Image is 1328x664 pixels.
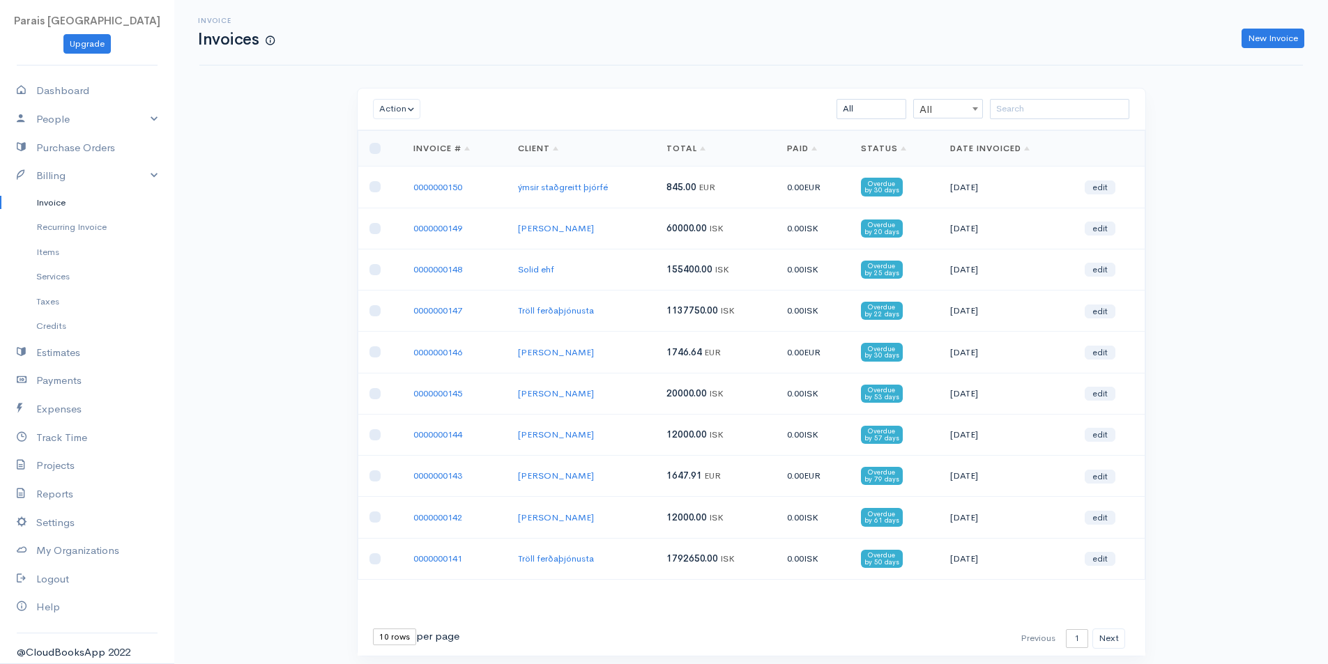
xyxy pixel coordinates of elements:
[1085,552,1115,566] a: edit
[804,428,818,440] span: ISK
[720,553,735,564] span: ISK
[704,346,721,358] span: EUR
[861,508,903,526] span: Overdue by 61 days
[518,428,594,440] a: [PERSON_NAME]
[709,428,724,440] span: ISK
[776,538,850,579] td: 0.00
[518,511,594,523] a: [PERSON_NAME]
[861,261,903,279] span: Overdue by 25 days
[666,387,707,399] span: 20000.00
[1085,428,1115,442] a: edit
[861,343,903,361] span: Overdue by 30 days
[373,628,459,645] div: per page
[914,100,982,119] span: All
[804,222,818,234] span: ISK
[1085,263,1115,277] a: edit
[666,511,707,523] span: 12000.00
[518,470,594,481] a: [PERSON_NAME]
[666,263,712,275] span: 155400.00
[804,263,818,275] span: ISK
[413,263,462,275] a: 0000000148
[776,456,850,497] td: 0.00
[939,332,1074,373] td: [DATE]
[1085,346,1115,360] a: edit
[990,99,1129,119] input: Search
[373,99,421,119] button: Action
[776,249,850,290] td: 0.00
[266,35,275,47] span: How to create your first Invoice?
[1085,470,1115,484] a: edit
[913,99,983,118] span: All
[413,470,462,481] a: 0000000143
[804,346,821,358] span: EUR
[804,511,818,523] span: ISK
[776,414,850,455] td: 0.00
[804,470,821,481] span: EUR
[861,550,903,568] span: Overdue by 50 days
[666,181,696,193] span: 845.00
[776,291,850,332] td: 0.00
[413,553,462,564] a: 0000000141
[804,181,821,193] span: EUR
[939,291,1074,332] td: [DATE]
[666,553,718,564] span: 1792650.00
[1085,387,1115,401] a: edit
[699,181,715,193] span: EUR
[518,263,554,275] a: Solid ehf
[413,428,462,440] a: 0000000144
[861,426,903,444] span: Overdue by 57 days
[17,644,158,661] div: @CloudBooksApp 2022
[413,346,462,358] a: 0000000146
[1085,511,1115,525] a: edit
[709,387,724,399] span: ISK
[804,387,818,399] span: ISK
[518,346,594,358] a: [PERSON_NAME]
[666,346,702,358] span: 1746.64
[939,167,1074,208] td: [DATE]
[666,428,707,440] span: 12000.00
[804,553,818,564] span: ISK
[413,181,462,193] a: 0000000150
[413,387,462,399] a: 0000000145
[776,373,850,414] td: 0.00
[413,511,462,523] a: 0000000142
[14,14,160,27] span: Parais [GEOGRAPHIC_DATA]
[666,470,702,481] span: 1647.91
[709,222,724,234] span: ISK
[518,387,594,399] a: [PERSON_NAME]
[413,222,462,234] a: 0000000149
[939,373,1074,414] td: [DATE]
[1085,304,1115,318] a: edit
[413,143,470,154] a: Invoice #
[1085,222,1115,236] a: edit
[666,143,705,154] a: Total
[666,304,718,316] span: 1137750.00
[1085,180,1115,194] a: edit
[776,497,850,538] td: 0.00
[518,304,594,316] a: Tröll ferðaþjónusta
[518,143,558,154] a: Client
[787,143,817,154] a: Paid
[861,219,903,238] span: Overdue by 20 days
[861,143,906,154] a: Status
[939,249,1074,290] td: [DATE]
[861,385,903,403] span: Overdue by 53 days
[861,467,903,485] span: Overdue by 79 days
[776,332,850,373] td: 0.00
[715,263,729,275] span: ISK
[413,304,462,316] a: 0000000147
[518,553,594,564] a: Tröll ferðaþjónusta
[861,302,903,320] span: Overdue by 22 days
[720,304,735,316] span: ISK
[704,470,721,481] span: EUR
[804,304,818,316] span: ISK
[63,34,111,54] a: Upgrade
[1092,628,1125,649] button: Next
[939,497,1074,538] td: [DATE]
[939,456,1074,497] td: [DATE]
[939,208,1074,249] td: [DATE]
[518,222,594,234] a: [PERSON_NAME]
[950,143,1029,154] a: Date Invoiced
[518,181,608,193] a: ýmsir staðgreitt þjórfé
[861,178,903,196] span: Overdue by 30 days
